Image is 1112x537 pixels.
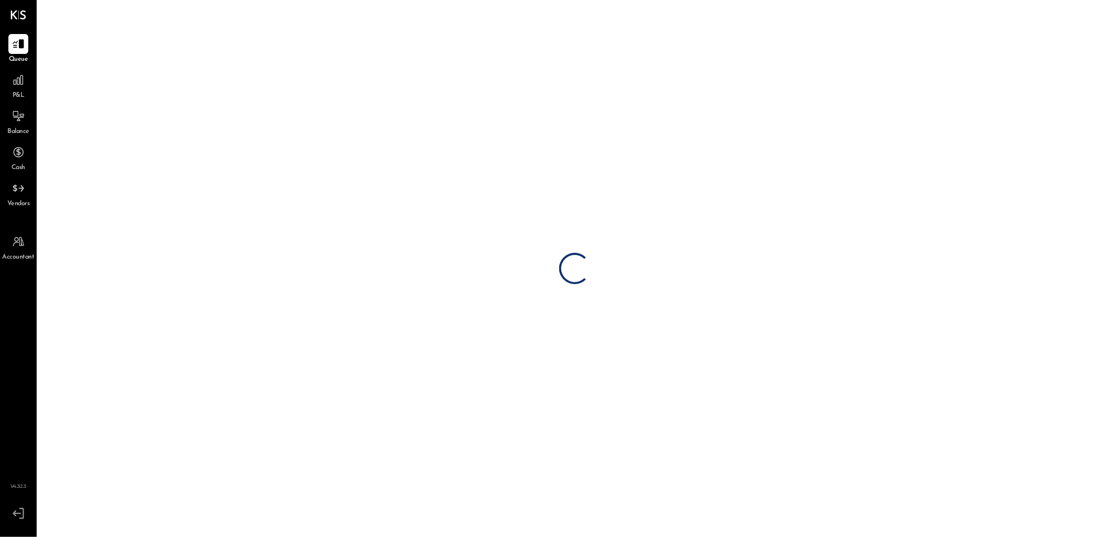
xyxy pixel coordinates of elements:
[1,106,36,137] a: Balance
[1,232,36,262] a: Accountant
[7,199,30,209] span: Vendors
[1,70,36,100] a: P&L
[3,253,35,262] span: Accountant
[12,163,25,173] span: Cash
[13,91,25,100] span: P&L
[1,34,36,64] a: Queue
[9,55,28,64] span: Queue
[1,178,36,209] a: Vendors
[7,127,29,137] span: Balance
[1,142,36,173] a: Cash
